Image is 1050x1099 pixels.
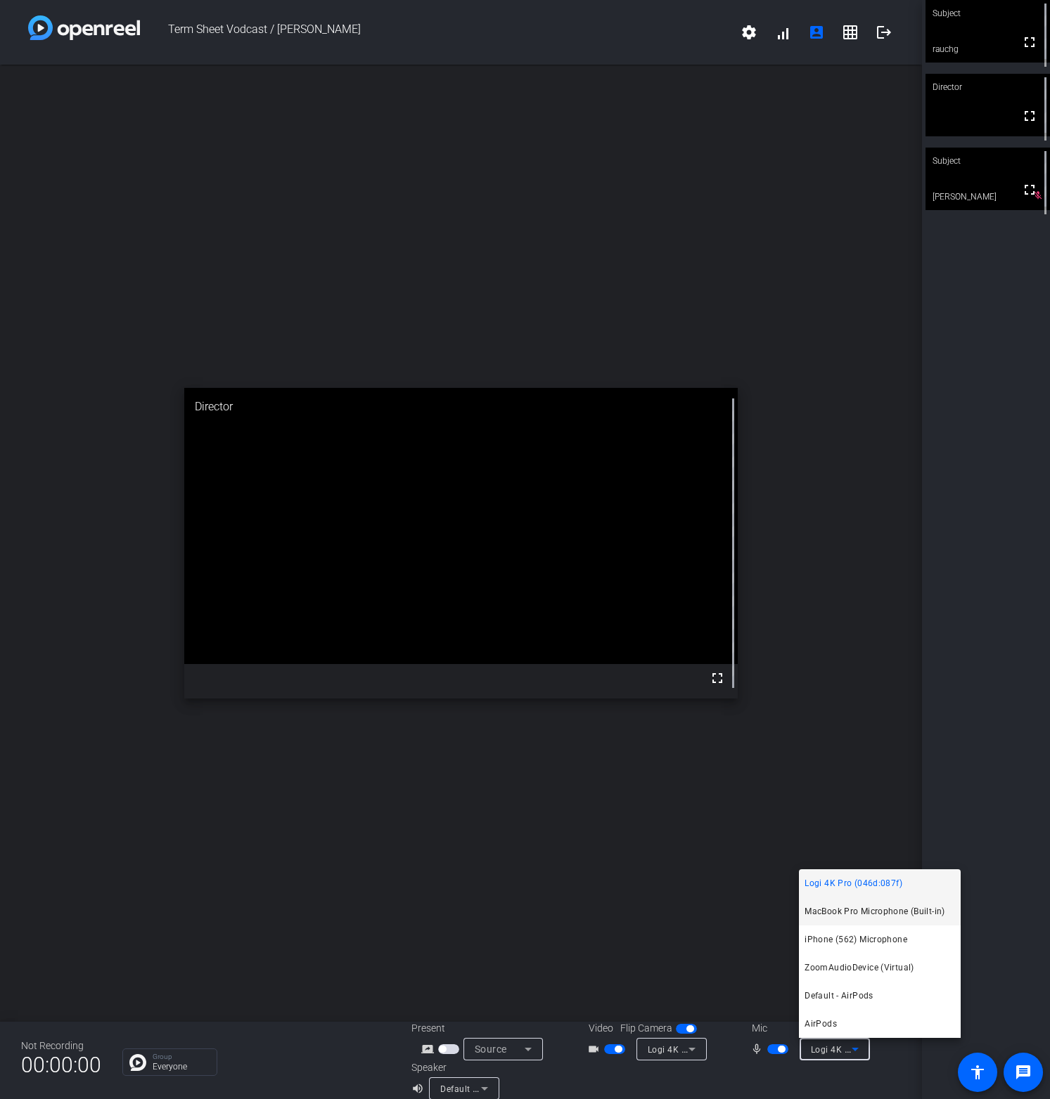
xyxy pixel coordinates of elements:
[805,987,873,1004] span: Default - AirPods
[805,903,945,920] span: MacBook Pro Microphone (Built-in)
[805,959,914,976] span: ZoomAudioDevice (Virtual)
[805,1015,837,1032] span: AirPods
[805,931,907,948] span: iPhone (562) Microphone
[805,875,902,892] span: Logi 4K Pro (046d:087f)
